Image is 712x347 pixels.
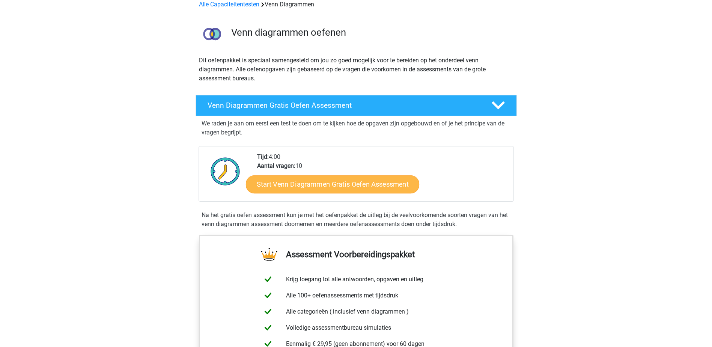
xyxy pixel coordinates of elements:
[206,152,244,190] img: Klok
[199,1,259,8] a: Alle Capaciteitentesten
[199,211,514,229] div: Na het gratis oefen assessment kun je met het oefenpakket de uitleg bij de veelvoorkomende soorte...
[257,162,295,169] b: Aantal vragen:
[193,95,520,116] a: Venn Diagrammen Gratis Oefen Assessment
[196,18,228,50] img: venn diagrammen
[251,152,513,201] div: 4:00 10
[231,27,511,38] h3: Venn diagrammen oefenen
[199,56,513,83] p: Dit oefenpakket is speciaal samengesteld om jou zo goed mogelijk voor te bereiden op het onderdee...
[246,175,419,193] a: Start Venn Diagrammen Gratis Oefen Assessment
[202,119,511,137] p: We raden je aan om eerst een test te doen om te kijken hoe de opgaven zijn opgebouwd en of je het...
[208,101,479,110] h4: Venn Diagrammen Gratis Oefen Assessment
[257,153,269,160] b: Tijd:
